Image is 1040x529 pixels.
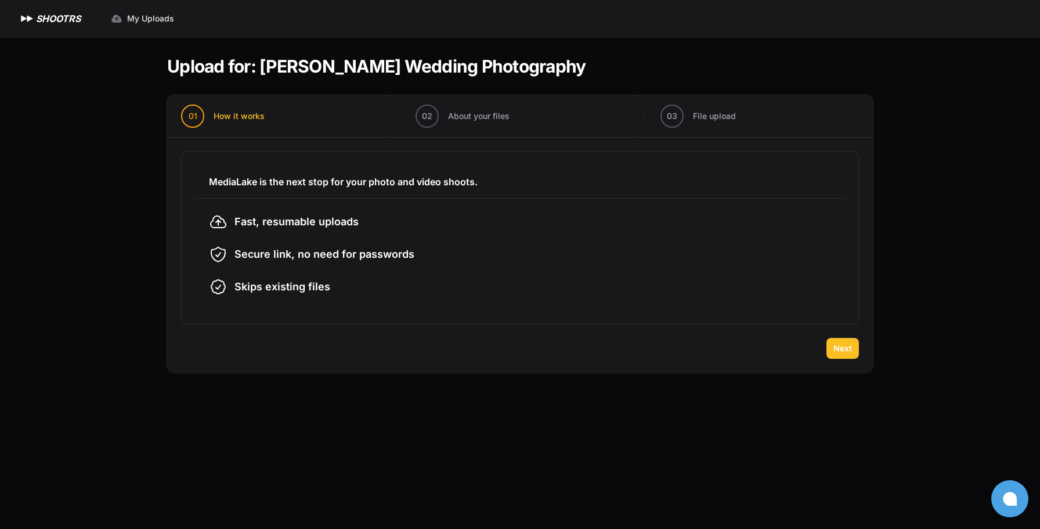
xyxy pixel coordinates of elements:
h1: Upload for: [PERSON_NAME] Wedding Photography [167,56,586,77]
a: SHOOTRS SHOOTRS [19,12,81,26]
span: Secure link, no need for passwords [234,246,414,262]
span: Next [833,343,852,354]
h1: SHOOTRS [36,12,81,26]
span: Skips existing files [234,279,330,295]
span: Fast, resumable uploads [234,214,359,230]
span: My Uploads [127,13,174,24]
span: 01 [189,110,197,122]
span: About your files [448,110,510,122]
h3: MediaLake is the next stop for your photo and video shoots. [209,175,831,189]
img: SHOOTRS [19,12,36,26]
span: 03 [667,110,677,122]
span: File upload [693,110,736,122]
button: Next [826,338,859,359]
button: Open chat window [991,480,1028,517]
span: How it works [214,110,265,122]
button: 02 About your files [402,95,523,137]
button: 03 File upload [647,95,750,137]
button: 01 How it works [167,95,279,137]
span: 02 [422,110,432,122]
a: My Uploads [104,8,181,29]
